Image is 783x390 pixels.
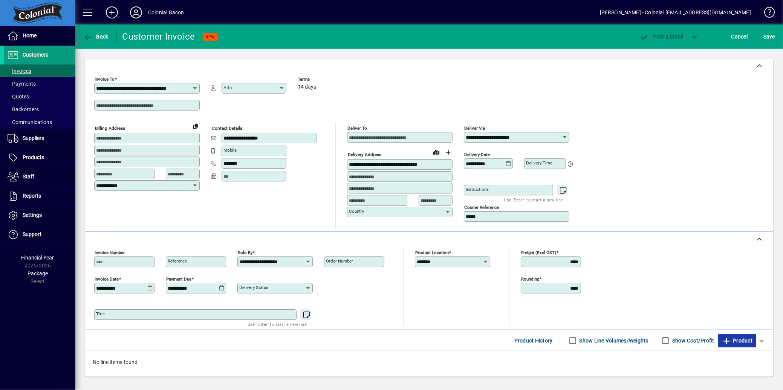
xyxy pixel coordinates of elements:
[653,34,656,40] span: P
[28,270,48,276] span: Package
[166,276,191,282] mat-label: Payment due
[347,126,367,131] mat-label: Deliver To
[4,77,75,90] a: Payments
[21,255,54,261] span: Financial Year
[415,250,449,255] mat-label: Product location
[23,212,42,218] span: Settings
[464,152,490,157] mat-label: Delivery date
[298,77,343,82] span: Terms
[722,335,752,347] span: Product
[95,276,119,282] mat-label: Invoice date
[4,129,75,148] a: Suppliers
[23,135,44,141] span: Suppliers
[464,205,499,210] mat-label: Courier Reference
[326,258,353,264] mat-label: Order number
[718,334,756,347] button: Product
[759,2,774,26] a: Knowledge Base
[23,32,37,38] span: Home
[85,351,773,374] div: No line items found
[206,34,215,39] span: NEW
[248,320,307,329] mat-hint: Use 'Enter' to start a new line
[96,311,105,316] mat-label: Title
[122,31,195,43] div: Customer Invoice
[168,258,187,264] mat-label: Reference
[521,276,539,282] mat-label: Rounding
[23,52,48,58] span: Customers
[8,81,36,87] span: Payments
[4,187,75,206] a: Reports
[95,77,115,82] mat-label: Invoice To
[521,250,556,255] mat-label: Freight (excl GST)
[223,147,237,153] mat-label: Mobile
[762,30,777,43] button: Save
[148,6,184,18] div: Colonial Bacon
[83,34,109,40] span: Back
[731,31,748,43] span: Cancel
[466,187,489,192] mat-label: Instructions
[8,68,31,74] span: Invoices
[4,26,75,45] a: Home
[75,30,117,43] app-page-header-button: Back
[23,193,41,199] span: Reports
[124,6,148,19] button: Profile
[298,84,316,90] span: 14 days
[81,30,110,43] button: Back
[511,334,556,347] button: Product History
[763,31,775,43] span: ave
[4,90,75,103] a: Quotes
[4,167,75,186] a: Staff
[514,335,553,347] span: Product History
[504,195,563,204] mat-hint: Use 'Enter' to start a new line
[349,209,364,214] mat-label: Country
[100,6,124,19] button: Add
[95,250,125,255] mat-label: Invoice number
[636,30,687,43] button: Post & Email
[23,154,44,160] span: Products
[4,103,75,116] a: Backorders
[223,85,232,90] mat-label: Attn
[23,174,34,180] span: Staff
[4,116,75,129] a: Communications
[464,126,485,131] mat-label: Deliver via
[578,337,648,344] label: Show Line Volumes/Weights
[4,148,75,167] a: Products
[671,337,714,344] label: Show Cost/Profit
[4,64,75,77] a: Invoices
[600,6,751,18] div: [PERSON_NAME] - Colonial [EMAIL_ADDRESS][DOMAIN_NAME]
[8,106,39,112] span: Backorders
[442,146,454,158] button: Choose address
[729,30,750,43] button: Cancel
[8,119,52,125] span: Communications
[640,34,684,40] span: ost & Email
[8,94,29,100] span: Quotes
[4,225,75,244] a: Support
[430,146,442,158] a: View on map
[190,120,202,132] button: Copy to Delivery address
[763,34,766,40] span: S
[23,231,41,237] span: Support
[239,285,268,290] mat-label: Delivery status
[4,206,75,225] a: Settings
[526,160,552,166] mat-label: Delivery time
[238,250,252,255] mat-label: Sold by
